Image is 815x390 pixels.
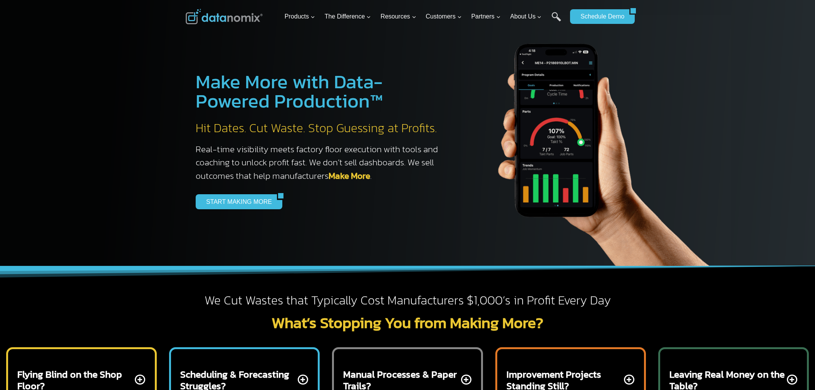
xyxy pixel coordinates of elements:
span: Partners [471,12,500,22]
a: Schedule Demo [570,9,629,24]
span: The Difference [325,12,371,22]
a: Search [552,12,561,29]
span: About Us [510,12,542,22]
h2: Hit Dates. Cut Waste. Stop Guessing at Profits. [196,120,446,136]
span: Customers [426,12,461,22]
h3: Real-time visibility meets factory floor execution with tools and coaching to unlock profit fast.... [196,143,446,183]
a: Make More [329,169,370,182]
h2: What’s Stopping You from Making More? [186,315,629,330]
img: The Datanoix Mobile App available on Android and iOS Devices [461,15,731,266]
nav: Primary Navigation [282,4,567,29]
span: Products [285,12,315,22]
span: Resources [381,12,416,22]
h2: We Cut Wastes that Typically Cost Manufacturers $1,000’s in Profit Every Day [186,292,629,309]
img: Datanomix [186,9,263,24]
h1: Make More with Data-Powered Production™ [196,72,446,111]
a: START MAKING MORE [196,194,277,209]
